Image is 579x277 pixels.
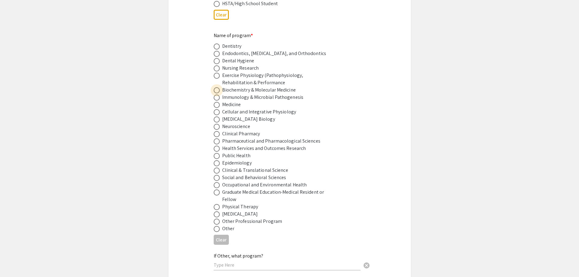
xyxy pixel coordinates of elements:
[222,218,282,225] div: Other Professional Program
[222,159,252,167] div: Epidemiology
[222,189,329,203] div: Graduate Medical Education-Medical Resident or Fellow
[222,116,275,123] div: [MEDICAL_DATA] Biology
[222,108,296,116] div: Cellular and Integrative Physiology
[222,43,242,50] div: Dentistry
[222,94,304,101] div: Immunology & Microbial Pathogenesis
[214,32,253,39] mat-label: Name of program
[222,145,306,152] div: Health Services and Outcomes Research
[222,203,258,210] div: Physical Therapy
[222,50,326,57] div: Endodontics, [MEDICAL_DATA], and Orthodontics
[222,123,250,130] div: Neuroscience
[222,167,288,174] div: Clinical & Translational Science
[222,130,260,137] div: Clinical Pharmacy
[222,225,235,232] div: Other
[222,64,259,72] div: Nursing Research
[222,174,286,181] div: Social and Behavioral Sciences
[214,262,360,268] input: Type Here
[222,181,307,189] div: Occupational and Environmental Health
[214,10,229,20] button: Clear
[222,57,254,64] div: Dental Hygiene
[222,86,296,94] div: Biochemistry & Molecular Medicine
[214,235,229,245] button: Clear
[222,210,258,218] div: [MEDICAL_DATA]
[222,101,241,108] div: Medicine
[222,72,329,86] div: Exercise Physiology (Pathophysiology, Rehabilitation & Performance
[222,137,320,145] div: Pharmaceutical and Pharmacological Sciences
[5,250,26,272] iframe: Chat
[363,262,370,269] span: cancel
[222,152,250,159] div: Public Health
[214,253,263,259] mat-label: If Other, what program?
[360,259,373,271] button: Clear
